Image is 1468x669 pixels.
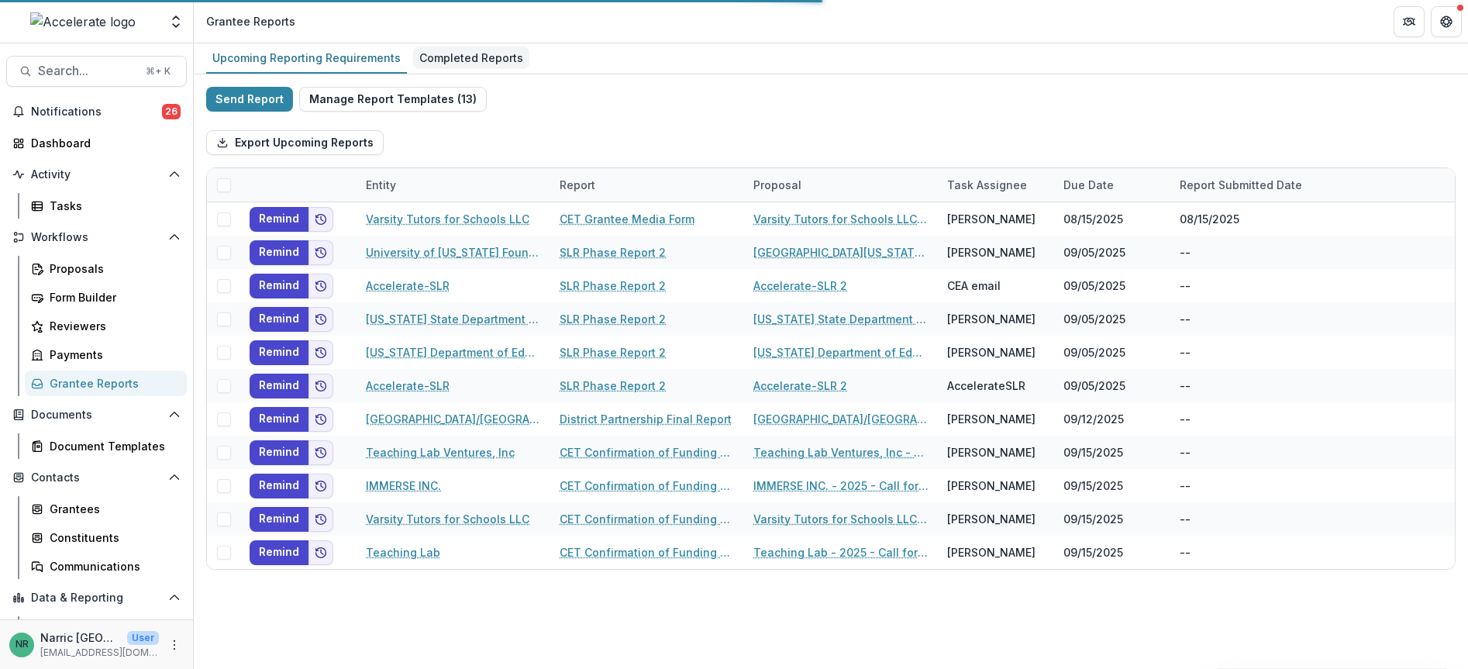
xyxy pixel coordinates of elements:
[1431,6,1462,37] button: Get Help
[366,444,515,460] a: Teaching Lab Ventures, Inc
[308,407,333,432] button: Add to friends
[308,274,333,298] button: Add to friends
[25,256,187,281] a: Proposals
[308,240,333,265] button: Add to friends
[560,344,666,360] a: SLR Phase Report 2
[357,177,405,193] div: Entity
[753,311,929,327] a: [US_STATE] State Department of Education - 2024 - States Leading Recovery (SLR) Grant Application...
[1180,511,1191,527] div: --
[413,43,529,74] a: Completed Reports
[308,207,333,232] button: Add to friends
[31,591,162,605] span: Data & Reporting
[1054,469,1170,502] div: 09/15/2025
[200,10,302,33] nav: breadcrumb
[938,168,1054,202] div: Task Assignee
[50,289,174,305] div: Form Builder
[753,378,847,394] a: Accelerate-SLR 2
[206,130,384,155] button: Export Upcoming Reports
[366,478,441,494] a: IMMERSE INC.
[1170,168,1364,202] div: Report Submitted Date
[50,529,174,546] div: Constituents
[31,409,162,422] span: Documents
[744,177,811,193] div: Proposal
[50,501,174,517] div: Grantees
[1054,502,1170,536] div: 09/15/2025
[6,56,187,87] button: Search...
[31,105,162,119] span: Notifications
[1054,302,1170,336] div: 09/05/2025
[1054,436,1170,469] div: 09/15/2025
[206,47,407,69] div: Upcoming Reporting Requirements
[560,211,694,227] a: CET Grantee Media Form
[50,260,174,277] div: Proposals
[1054,336,1170,369] div: 09/05/2025
[1180,278,1191,294] div: --
[6,585,187,610] button: Open Data & Reporting
[250,507,308,532] button: Remind
[308,440,333,465] button: Add to friends
[1180,211,1239,227] div: 08/15/2025
[308,540,333,565] button: Add to friends
[25,313,187,339] a: Reviewers
[16,640,29,650] div: Narric Rome
[31,168,162,181] span: Activity
[50,558,174,574] div: Communications
[299,87,487,112] button: Manage Report Templates (13)
[560,244,666,260] a: SLR Phase Report 2
[1054,269,1170,302] div: 09/05/2025
[753,544,929,560] a: Teaching Lab - 2025 - Call for Effective Technology Grant Application
[50,438,174,454] div: Document Templates
[366,344,541,360] a: [US_STATE] Department of Education
[165,636,184,654] button: More
[206,87,293,112] button: Send Report
[25,525,187,550] a: Constituents
[308,374,333,398] button: Add to friends
[206,13,295,29] div: Grantee Reports
[31,135,174,151] div: Dashboard
[366,511,529,527] a: Varsity Tutors for Schools LLC
[947,211,1036,227] div: [PERSON_NAME]
[560,444,735,460] a: CET Confirmation of Funding Level
[30,12,136,31] img: Accelerate logo
[753,411,929,427] a: [GEOGRAPHIC_DATA]/[GEOGRAPHIC_DATA] - District grants
[947,544,1036,560] div: [PERSON_NAME]
[25,616,187,642] a: Dashboard
[250,274,308,298] button: Remind
[366,378,450,394] a: Accelerate-SLR
[165,6,187,37] button: Open entity switcher
[366,311,541,327] a: [US_STATE] State Department of Education
[1054,168,1170,202] div: Due Date
[366,244,541,260] a: University of [US_STATE] Foundation, Inc.
[357,168,550,202] div: Entity
[308,340,333,365] button: Add to friends
[947,278,1001,294] div: CEA email
[1394,6,1425,37] button: Partners
[25,284,187,310] a: Form Builder
[947,444,1036,460] div: [PERSON_NAME]
[366,278,450,294] a: Accelerate-SLR
[744,168,938,202] div: Proposal
[947,344,1036,360] div: [PERSON_NAME]
[1054,402,1170,436] div: 09/12/2025
[1180,311,1191,327] div: --
[250,307,308,332] button: Remind
[753,211,929,227] a: Varsity Tutors for Schools LLC - 2025 - Call for Effective Technology Grant Application
[366,544,440,560] a: Teaching Lab
[1180,344,1191,360] div: --
[250,207,308,232] button: Remind
[560,411,732,427] a: District Partnership Final Report
[560,378,666,394] a: SLR Phase Report 2
[560,544,735,560] a: CET Confirmation of Funding Level
[250,374,308,398] button: Remind
[1170,177,1311,193] div: Report Submitted Date
[40,629,121,646] p: Narric [GEOGRAPHIC_DATA]
[308,307,333,332] button: Add to friends
[947,311,1036,327] div: [PERSON_NAME]
[753,244,929,260] a: [GEOGRAPHIC_DATA][US_STATE] [PERSON_NAME] Center for Learning - 2024 - States Leading Recovery (S...
[753,278,847,294] a: Accelerate-SLR 2
[250,340,308,365] button: Remind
